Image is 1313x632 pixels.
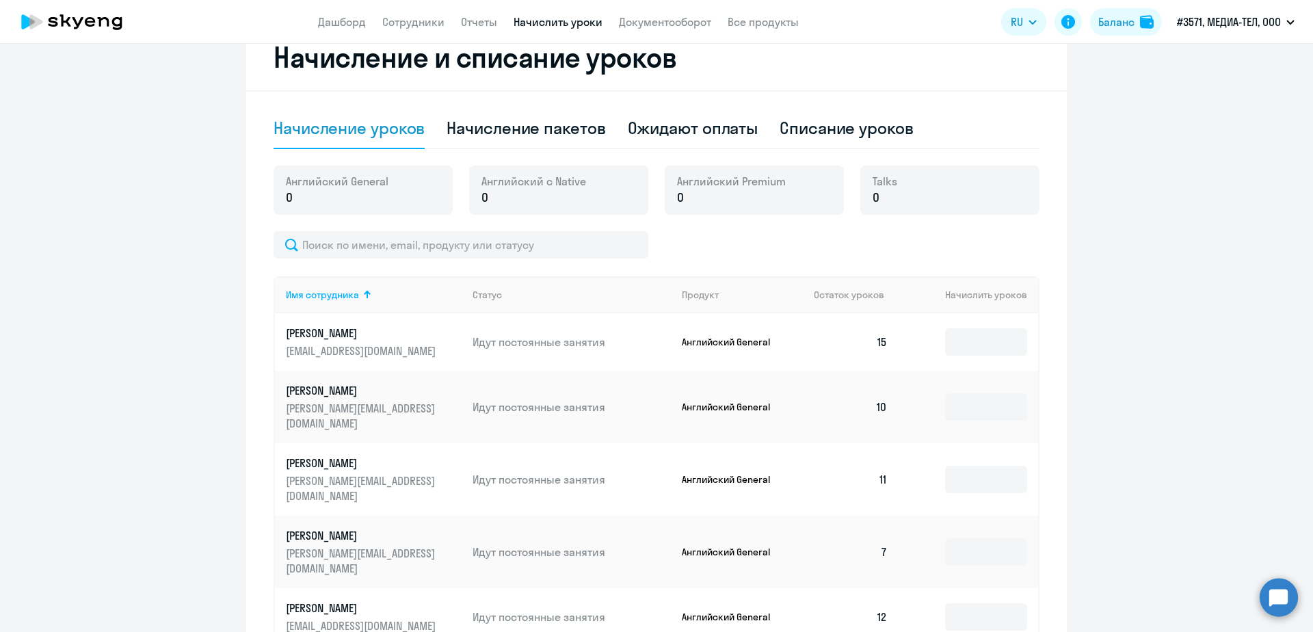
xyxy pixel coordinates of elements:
[481,174,586,189] span: Английский с Native
[274,117,425,139] div: Начисление уроков
[473,544,671,559] p: Идут постоянные занятия
[473,399,671,414] p: Идут постоянные занятия
[286,289,359,301] div: Имя сотрудника
[899,276,1038,313] th: Начислить уроков
[1177,14,1281,30] p: #3571, МЕДИА-ТЕЛ, ООО
[1090,8,1162,36] button: Балансbalance
[473,609,671,624] p: Идут постоянные занятия
[286,601,439,616] p: [PERSON_NAME]
[461,15,497,29] a: Отчеты
[473,472,671,487] p: Идут постоянные занятия
[286,456,462,503] a: [PERSON_NAME][PERSON_NAME][EMAIL_ADDRESS][DOMAIN_NAME]
[382,15,445,29] a: Сотрудники
[682,473,784,486] p: Английский General
[473,289,502,301] div: Статус
[286,528,439,543] p: [PERSON_NAME]
[473,289,671,301] div: Статус
[286,473,439,503] p: [PERSON_NAME][EMAIL_ADDRESS][DOMAIN_NAME]
[481,189,488,207] span: 0
[318,15,366,29] a: Дашборд
[803,313,899,371] td: 15
[447,117,605,139] div: Начисление пакетов
[286,383,462,431] a: [PERSON_NAME][PERSON_NAME][EMAIL_ADDRESS][DOMAIN_NAME]
[803,516,899,588] td: 7
[682,289,719,301] div: Продукт
[873,174,897,189] span: Talks
[286,289,462,301] div: Имя сотрудника
[628,117,758,139] div: Ожидают оплаты
[1011,14,1023,30] span: RU
[682,336,784,348] p: Английский General
[682,289,804,301] div: Продукт
[619,15,711,29] a: Документооборот
[780,117,914,139] div: Списание уроков
[682,611,784,623] p: Английский General
[873,189,879,207] span: 0
[682,546,784,558] p: Английский General
[1140,15,1154,29] img: balance
[728,15,799,29] a: Все продукты
[803,371,899,443] td: 10
[803,443,899,516] td: 11
[286,189,293,207] span: 0
[682,401,784,413] p: Английский General
[286,456,439,471] p: [PERSON_NAME]
[677,174,786,189] span: Английский Premium
[286,343,439,358] p: [EMAIL_ADDRESS][DOMAIN_NAME]
[1170,5,1301,38] button: #3571, МЕДИА-ТЕЛ, ООО
[1001,8,1046,36] button: RU
[514,15,602,29] a: Начислить уроки
[274,41,1039,74] h2: Начисление и списание уроков
[286,401,439,431] p: [PERSON_NAME][EMAIL_ADDRESS][DOMAIN_NAME]
[473,334,671,350] p: Идут постоянные занятия
[286,174,388,189] span: Английский General
[286,326,462,358] a: [PERSON_NAME][EMAIL_ADDRESS][DOMAIN_NAME]
[1098,14,1135,30] div: Баланс
[814,289,899,301] div: Остаток уроков
[274,231,648,259] input: Поиск по имени, email, продукту или статусу
[286,528,462,576] a: [PERSON_NAME][PERSON_NAME][EMAIL_ADDRESS][DOMAIN_NAME]
[286,546,439,576] p: [PERSON_NAME][EMAIL_ADDRESS][DOMAIN_NAME]
[677,189,684,207] span: 0
[286,383,439,398] p: [PERSON_NAME]
[814,289,884,301] span: Остаток уроков
[286,326,439,341] p: [PERSON_NAME]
